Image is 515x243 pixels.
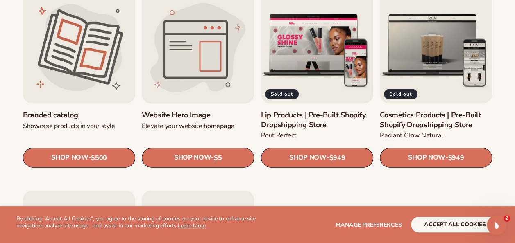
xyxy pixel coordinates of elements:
a: SHOP NOW- $949 [261,148,373,168]
a: Lip Products | Pre-Built Shopify Dropshipping Store [261,110,373,130]
span: SHOP NOW [174,154,211,162]
a: SHOP NOW- $5 [142,148,254,168]
span: $949 [329,154,345,162]
span: 2 [504,215,510,222]
a: Learn More [178,222,206,229]
span: SHOP NOW [289,154,326,162]
a: Website Hero Image [142,110,254,120]
a: Cosmetics Products | Pre-Built Shopify Dropshipping Store [380,110,492,130]
iframe: Intercom live chat [487,215,506,235]
a: Branded catalog [23,110,135,120]
button: Manage preferences [336,217,402,232]
span: SHOP NOW [408,154,445,162]
span: Manage preferences [336,221,402,229]
button: accept all cookies [411,217,499,232]
span: $5 [214,154,222,162]
p: By clicking "Accept All Cookies", you agree to the storing of cookies on your device to enhance s... [16,216,258,229]
span: SHOP NOW [51,154,88,162]
span: $500 [91,154,107,162]
a: SHOP NOW- $949 [380,148,492,168]
a: SHOP NOW- $500 [23,148,135,168]
span: $949 [448,154,464,162]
